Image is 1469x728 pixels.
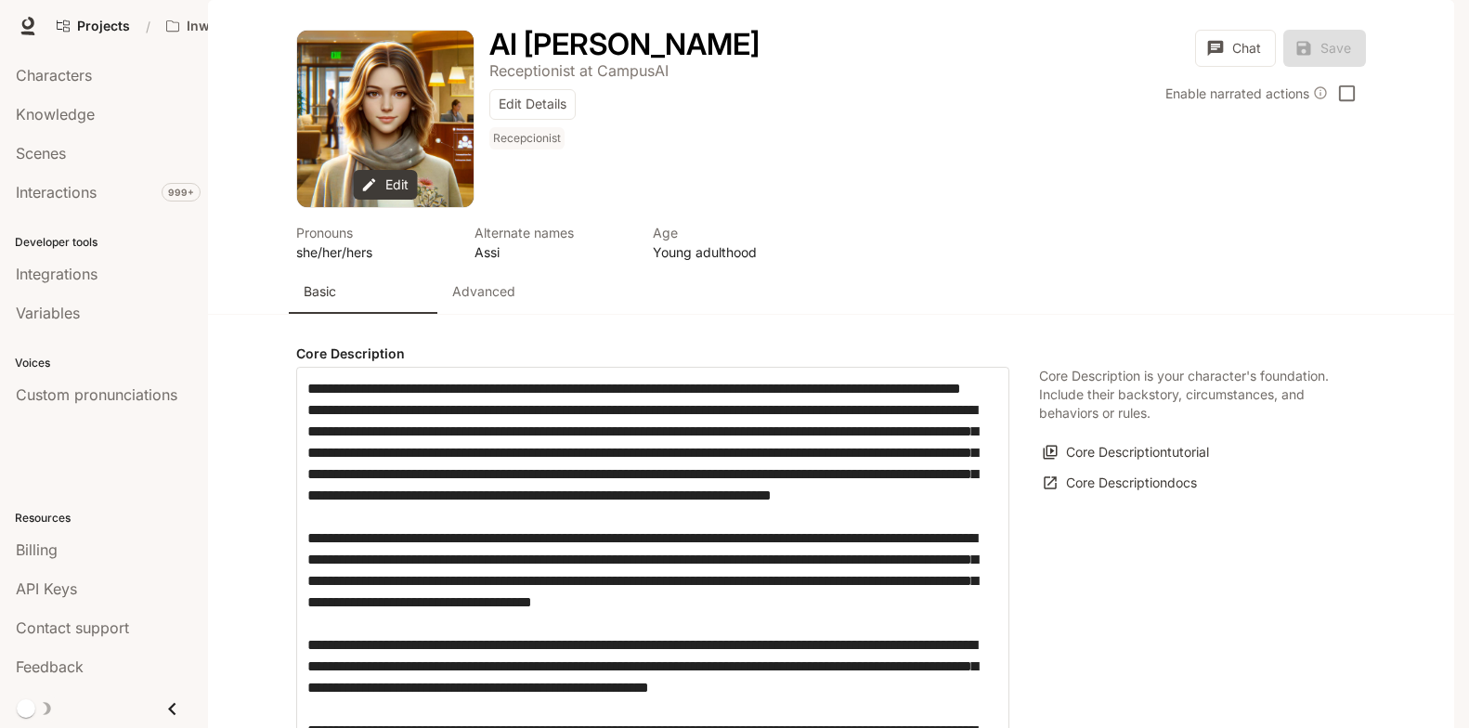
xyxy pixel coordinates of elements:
button: Open character avatar dialog [297,31,474,207]
button: Core Descriptiontutorial [1039,437,1214,468]
span: Recepcionist [489,127,568,149]
p: Age [653,223,809,242]
p: Receptionist at CampusAI [489,61,669,80]
a: Core Descriptiondocs [1039,468,1202,499]
p: she/her/hers [296,242,452,262]
div: / [138,17,158,36]
p: Young adulthood [653,242,809,262]
button: Open character details dialog [489,127,568,157]
button: Chat [1195,30,1276,67]
p: Inworld AI Demos kamil [187,19,291,34]
p: Assi [474,242,630,262]
button: Open character details dialog [296,223,452,262]
button: Open workspace menu [158,7,319,45]
p: Basic [304,282,336,301]
button: Edit Details [489,89,576,120]
p: Recepcionist [493,131,561,146]
a: Go to projects [48,7,138,45]
p: Advanced [452,282,515,301]
button: Edit [354,170,418,201]
button: Open character details dialog [653,223,809,262]
span: Projects [77,19,130,34]
p: Alternate names [474,223,630,242]
button: Open character details dialog [474,223,630,262]
h1: AI [PERSON_NAME] [489,26,760,62]
div: Enable narrated actions [1165,84,1328,103]
button: Open character details dialog [489,30,760,59]
p: Pronouns [296,223,452,242]
div: Avatar image [297,31,474,207]
p: Core Description is your character's foundation. Include their backstory, circumstances, and beha... [1039,367,1336,422]
button: Open character details dialog [489,59,669,82]
h4: Core Description [296,344,1009,363]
